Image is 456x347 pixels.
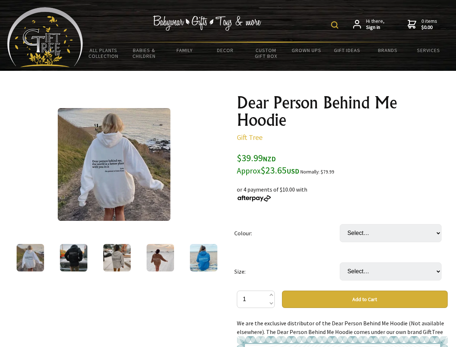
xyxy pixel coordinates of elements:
a: Brands [368,43,408,58]
img: Afterpay [237,195,272,202]
a: Babies & Children [124,43,165,64]
button: Add to Cart [282,291,448,308]
a: Family [164,43,205,58]
small: Approx [237,166,261,176]
small: Normally: $79.99 [300,169,334,175]
img: Dear Person Behind Me Hoodie [58,108,170,221]
a: Custom Gift Box [246,43,286,64]
img: Babyware - Gifts - Toys and more... [7,7,83,67]
img: Dear Person Behind Me Hoodie [147,244,174,271]
a: Services [408,43,449,58]
a: Gift Tree [237,133,262,142]
div: or 4 payments of $10.00 with [237,176,448,202]
a: Grown Ups [286,43,327,58]
img: Dear Person Behind Me Hoodie [103,244,131,271]
img: Babywear - Gifts - Toys & more [153,16,261,31]
a: All Plants Collection [83,43,124,64]
img: Dear Person Behind Me Hoodie [60,244,87,271]
img: Dear Person Behind Me Hoodie [190,244,217,271]
a: Gift Ideas [327,43,368,58]
strong: $0.00 [421,24,437,31]
span: USD [287,167,299,175]
td: Colour: [234,214,340,252]
img: Dear Person Behind Me Hoodie [17,244,44,271]
img: product search [331,21,338,29]
h1: Dear Person Behind Me Hoodie [237,94,448,129]
span: 0 items [421,18,437,31]
span: $39.99 $23.65 [237,152,299,176]
span: NZD [263,155,276,163]
a: Decor [205,43,246,58]
a: 0 items$0.00 [408,18,437,31]
td: Size: [234,252,340,291]
strong: Sign in [366,24,385,31]
span: Hi there, [366,18,385,31]
a: Hi there,Sign in [353,18,385,31]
